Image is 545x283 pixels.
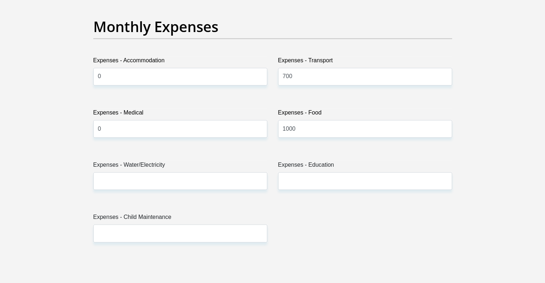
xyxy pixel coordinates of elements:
[93,120,267,138] input: Expenses - Medical
[93,213,267,224] label: Expenses - Child Maintenance
[93,18,452,35] h2: Monthly Expenses
[278,172,452,190] input: Expenses - Education
[278,108,452,120] label: Expenses - Food
[278,120,452,138] input: Expenses - Food
[278,161,452,172] label: Expenses - Education
[93,108,267,120] label: Expenses - Medical
[93,161,267,172] label: Expenses - Water/Electricity
[278,56,452,68] label: Expenses - Transport
[93,68,267,85] input: Expenses - Accommodation
[93,56,267,68] label: Expenses - Accommodation
[93,224,267,242] input: Expenses - Child Maintenance
[278,68,452,85] input: Expenses - Transport
[93,172,267,190] input: Expenses - Water/Electricity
